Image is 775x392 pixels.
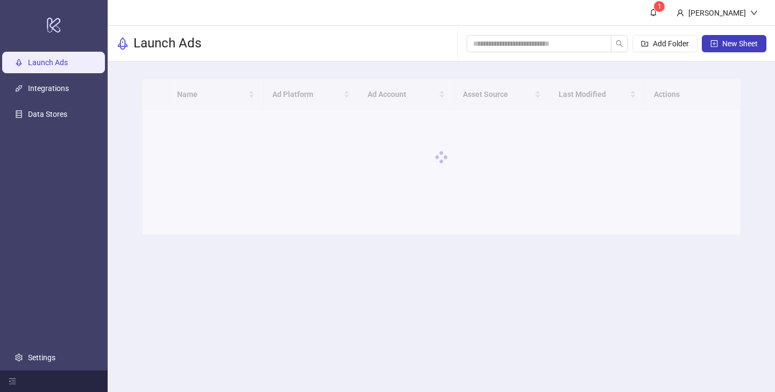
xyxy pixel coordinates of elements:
[722,39,758,48] span: New Sheet
[653,39,689,48] span: Add Folder
[654,1,665,12] sup: 1
[650,9,657,16] span: bell
[677,9,684,17] span: user
[28,353,55,362] a: Settings
[710,40,718,47] span: plus-square
[750,9,758,17] span: down
[684,7,750,19] div: [PERSON_NAME]
[28,84,69,93] a: Integrations
[702,35,766,52] button: New Sheet
[133,35,201,52] h3: Launch Ads
[658,3,661,10] span: 1
[641,40,649,47] span: folder-add
[28,58,68,67] a: Launch Ads
[28,110,67,118] a: Data Stores
[116,37,129,50] span: rocket
[632,35,697,52] button: Add Folder
[9,377,16,385] span: menu-fold
[616,40,623,47] span: search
